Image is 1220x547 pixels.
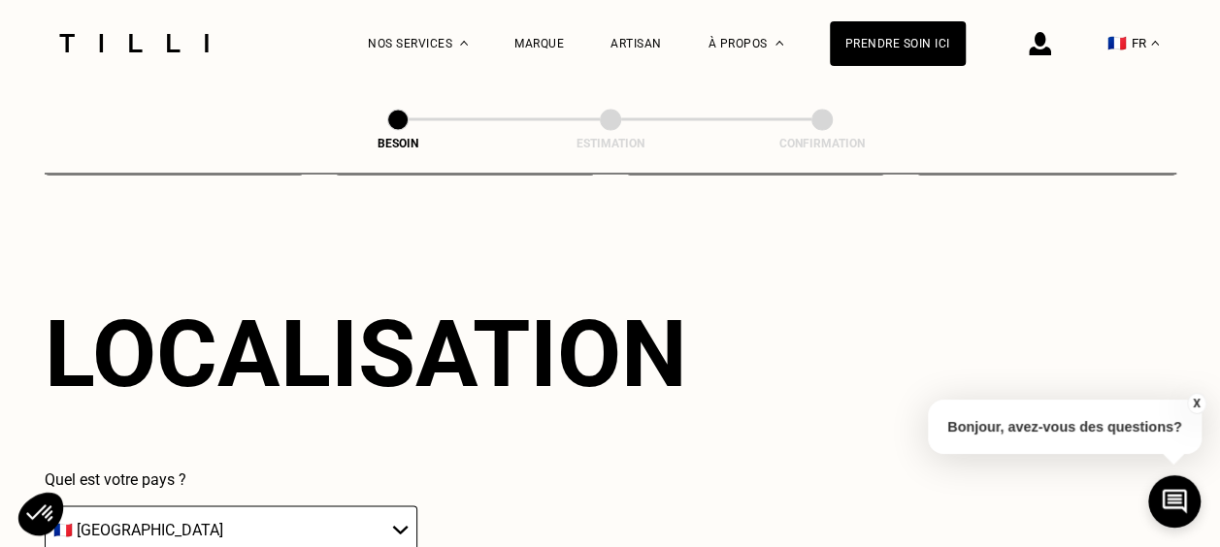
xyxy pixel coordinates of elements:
[1151,41,1159,46] img: menu déroulant
[45,469,417,488] p: Quel est votre pays ?
[52,34,215,52] img: Logo du service de couturière Tilli
[514,37,564,50] a: Marque
[775,41,783,46] img: Menu déroulant à propos
[1186,393,1205,414] button: X
[830,21,966,66] a: Prendre soin ici
[45,299,687,407] div: Localisation
[610,37,662,50] a: Artisan
[460,41,468,46] img: Menu déroulant
[928,400,1202,454] p: Bonjour, avez-vous des questions?
[1107,34,1127,52] span: 🇫🇷
[725,136,919,149] div: Confirmation
[301,136,495,149] div: Besoin
[1029,32,1051,55] img: icône connexion
[513,136,708,149] div: Estimation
